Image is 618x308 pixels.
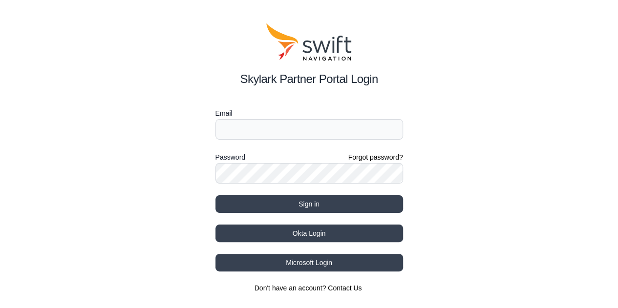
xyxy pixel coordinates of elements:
a: Contact Us [328,284,362,292]
label: Email [215,107,403,119]
h2: Skylark Partner Portal Login [215,70,403,88]
label: Password [215,151,245,163]
button: Sign in [215,195,403,213]
button: Okta Login [215,225,403,242]
button: Microsoft Login [215,254,403,271]
section: Don't have an account? [215,283,403,293]
a: Forgot password? [348,152,403,162]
